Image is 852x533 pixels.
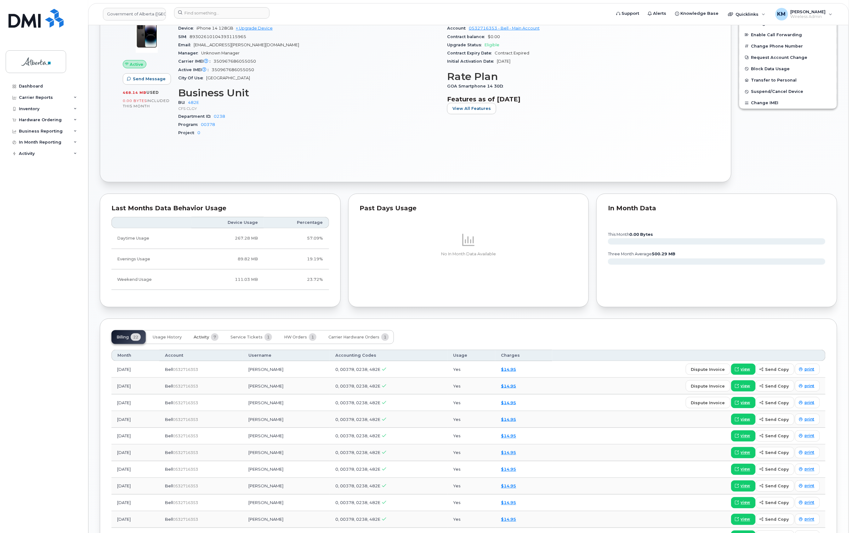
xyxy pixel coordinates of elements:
[243,361,330,378] td: [PERSON_NAME]
[795,414,820,425] a: print
[741,400,750,405] span: view
[805,383,815,389] span: print
[756,447,794,458] button: send copy
[243,461,330,478] td: [PERSON_NAME]
[178,87,440,99] h3: Business Unit
[335,417,380,422] span: 0, 00378, 0238, 482E
[178,51,201,55] span: Manager
[686,364,730,375] button: dispute invoice
[795,514,820,525] a: print
[739,75,837,86] button: Transfer to Personal
[111,461,159,478] td: [DATE]
[194,335,209,340] span: Activity
[751,32,802,37] span: Enable Call Forwarding
[165,467,173,472] span: Bell
[264,249,329,269] td: 19.19%
[741,366,750,372] span: view
[691,383,725,389] span: dispute invoice
[191,249,264,269] td: 89.82 MB
[130,61,144,67] span: Active
[805,467,815,472] span: print
[173,517,198,522] span: 0532716353
[447,361,495,378] td: Yes
[608,205,826,212] div: In Month Data
[447,26,469,31] span: Account
[795,447,820,458] a: print
[671,7,723,20] a: Knowledge Base
[751,89,804,94] span: Suspend/Cancel Device
[188,100,199,105] a: 482E
[501,383,516,388] a: $14.95
[178,43,194,47] span: Email
[330,350,447,361] th: Accounting Codes
[741,467,750,472] span: view
[731,380,756,392] a: view
[360,205,577,212] div: Past Days Usage
[335,400,380,405] span: 0, 00378, 0238, 482E
[174,7,270,19] input: Find something...
[133,76,166,82] span: Send Message
[795,464,820,475] a: print
[447,394,495,411] td: Yes
[795,397,820,408] a: print
[691,366,725,372] span: dispute invoice
[178,122,201,127] span: Program
[111,478,159,495] td: [DATE]
[622,10,639,17] span: Support
[243,511,330,528] td: [PERSON_NAME]
[447,84,506,88] span: GOA Smartphone 14 30D
[165,484,173,489] span: Bell
[190,34,246,39] span: 89302610104393115965
[739,41,837,52] button: Change Phone Number
[686,380,730,392] button: dispute invoice
[739,86,837,97] button: Suspend/Cancel Device
[236,26,273,31] a: + Upgrade Device
[335,517,380,522] span: 0, 00378, 0238, 482E
[309,333,316,341] span: 1
[447,34,488,39] span: Contract balance
[173,367,198,372] span: 0532716353
[652,252,676,256] tspan: 500.29 MB
[165,383,173,388] span: Bell
[739,63,837,75] button: Block Data Usage
[805,500,815,506] span: print
[765,400,789,406] span: send copy
[756,380,794,392] button: send copy
[243,411,330,428] td: [PERSON_NAME]
[724,8,770,20] div: Quicklinks
[335,500,380,505] span: 0, 00378, 0238, 482E
[741,450,750,456] span: view
[488,34,500,39] span: $0.00
[731,464,756,475] a: view
[741,483,750,489] span: view
[741,417,750,422] span: view
[335,367,380,372] span: 0, 00378, 0238, 482E
[447,478,495,495] td: Yes
[335,383,380,388] span: 0, 00378, 0238, 482E
[243,394,330,411] td: [PERSON_NAME]
[756,514,794,525] button: send copy
[201,51,240,55] span: Unknown Manager
[495,350,552,361] th: Charges
[178,26,196,31] span: Device
[612,7,644,20] a: Support
[805,366,815,372] span: print
[447,103,496,114] button: View All Features
[123,73,171,85] button: Send Message
[165,367,173,372] span: Bell
[111,428,159,445] td: [DATE]
[497,59,510,64] span: [DATE]
[765,450,789,456] span: send copy
[206,76,250,80] span: [GEOGRAPHIC_DATA]
[501,500,516,505] a: $14.95
[178,67,212,72] span: Active IMEI
[765,500,789,506] span: send copy
[739,97,837,109] button: Change IMEI
[501,484,516,489] a: $14.95
[165,517,173,522] span: Bell
[111,495,159,511] td: [DATE]
[123,99,147,103] span: 0.00 Bytes
[173,501,198,505] span: 0532716353
[741,517,750,522] span: view
[501,450,516,455] a: $14.95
